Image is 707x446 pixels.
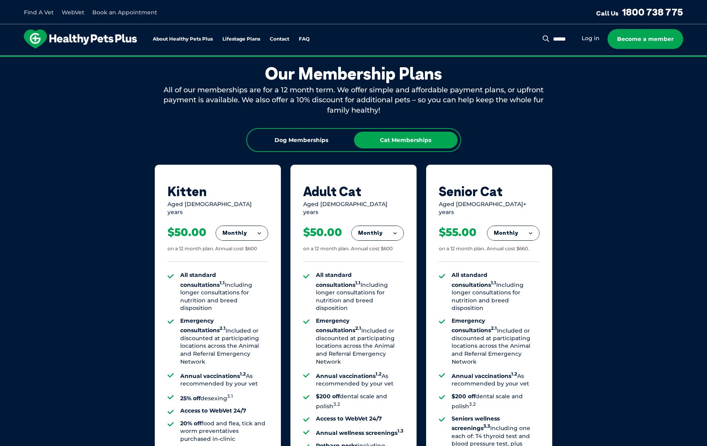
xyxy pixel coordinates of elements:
[316,415,382,422] strong: Access to WebVet 24/7
[469,401,476,407] sup: 3.2
[491,326,497,331] sup: 2.1
[376,371,382,377] sup: 1.2
[24,29,137,49] img: hpp-logo
[167,226,206,239] div: $50.00
[439,245,529,252] div: on a 12 month plan. Annual cost $660.
[355,326,361,331] sup: 2.1
[180,317,226,334] strong: Emergency consultations
[167,201,268,216] div: Aged [DEMOGRAPHIC_DATA] years
[180,370,268,388] li: As recommended by your vet
[240,371,246,377] sup: 1.2
[452,372,517,380] strong: Annual vaccinations
[452,415,500,432] strong: Seniors wellness screenings
[303,245,393,252] div: on a 12 month plan. Annual cost $600
[439,184,540,199] div: Senior Cat
[92,9,157,16] a: Book an Appointment
[303,226,342,239] div: $50.00
[487,226,539,240] button: Monthly
[180,420,268,443] li: food and flea, tick and worm preventatives purchased in-clinic
[333,401,340,407] sup: 3.2
[483,423,490,429] sup: 3.3
[316,393,404,410] li: dental scale and polish
[582,35,600,42] a: Log in
[316,370,404,388] li: As recommended by your vet
[222,37,260,42] a: Lifestage Plans
[153,37,213,42] a: About Healthy Pets Plus
[439,201,540,216] div: Aged [DEMOGRAPHIC_DATA]+ years
[180,372,246,380] strong: Annual vaccinations
[180,317,268,366] li: Included or discounted at participating locations across the Animal and Referral Emergency Network
[155,64,553,84] div: Our Membership Plans
[205,56,502,63] span: Proactive, preventative wellness program designed to keep your pet healthier and happier for longer
[316,271,360,288] strong: All standard consultations
[355,280,360,286] sup: 1.1
[227,393,233,399] sup: 3.1
[180,420,201,427] strong: 20% off
[541,35,551,43] button: Search
[250,132,353,148] div: Dog Memberships
[24,9,54,16] a: Find A Vet
[316,317,404,366] li: Included or discounted at participating locations across the Animal and Referral Emergency Network
[180,271,268,312] li: Including longer consultations for nutrition and breed disposition
[167,245,257,252] div: on a 12 month plan. Annual cost $600
[452,370,540,388] li: As recommended by your vet
[270,37,289,42] a: Contact
[220,280,225,286] sup: 1.1
[596,6,683,18] a: Call Us1800 738 775
[452,271,540,312] li: Including longer consultations for nutrition and breed disposition
[452,317,540,366] li: Included or discounted at participating locations across the Animal and Referral Emergency Network
[299,37,310,42] a: FAQ
[180,395,201,402] strong: 25% off
[62,9,84,16] a: WebVet
[220,326,226,331] sup: 2.1
[352,226,403,240] button: Monthly
[511,371,517,377] sup: 1.2
[316,429,403,436] strong: Annual wellness screenings
[452,393,475,400] strong: $200 off
[180,393,268,402] li: desexing
[180,407,246,414] strong: Access to WebVet 24/7
[303,184,404,199] div: Adult Cat
[452,393,540,410] li: dental scale and polish
[354,132,458,148] div: Cat Memberships
[303,201,404,216] div: Aged [DEMOGRAPHIC_DATA] years
[180,271,225,288] strong: All standard consultations
[155,85,553,115] div: All of our memberships are for a 12 month term. We offer simple and affordable payment plans, or ...
[316,372,382,380] strong: Annual vaccinations
[316,317,361,334] strong: Emergency consultations
[397,428,403,434] sup: 1.3
[439,226,477,239] div: $55.00
[167,184,268,199] div: Kitten
[608,29,683,49] a: Become a member
[452,317,497,334] strong: Emergency consultations
[596,9,619,17] span: Call Us
[216,226,268,240] button: Monthly
[491,280,496,286] sup: 1.1
[316,271,404,312] li: Including longer consultations for nutrition and breed disposition
[316,393,340,400] strong: $200 off
[452,271,496,288] strong: All standard consultations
